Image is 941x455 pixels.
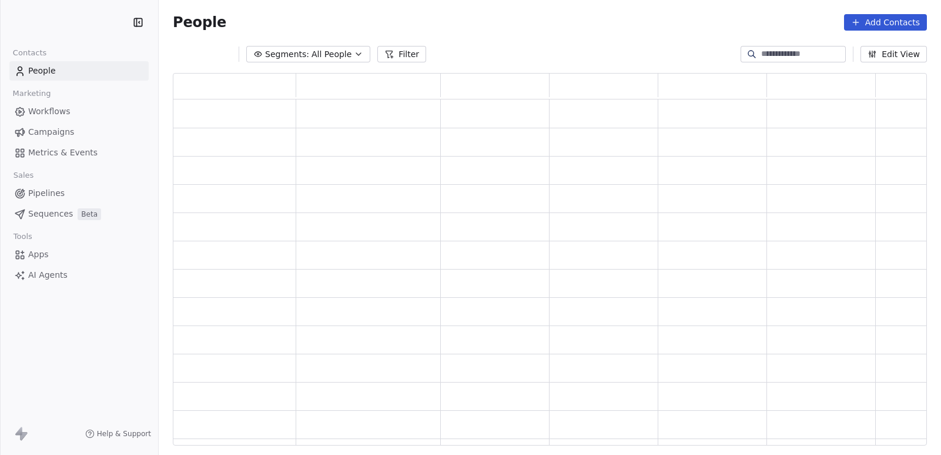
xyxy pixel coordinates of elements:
[173,14,226,31] span: People
[28,248,49,261] span: Apps
[377,46,426,62] button: Filter
[78,208,101,220] span: Beta
[312,48,351,61] span: All People
[8,44,52,62] span: Contacts
[28,65,56,77] span: People
[85,429,151,439] a: Help & Support
[28,147,98,159] span: Metrics & Events
[8,85,56,102] span: Marketing
[265,48,309,61] span: Segments:
[28,208,73,220] span: Sequences
[8,167,39,184] span: Sales
[844,14,927,31] button: Add Contacts
[9,204,149,224] a: SequencesBeta
[9,245,149,264] a: Apps
[9,184,149,203] a: Pipelines
[9,122,149,142] a: Campaigns
[9,102,149,121] a: Workflows
[28,126,74,138] span: Campaigns
[28,105,71,118] span: Workflows
[28,269,68,281] span: AI Agents
[9,143,149,162] a: Metrics & Events
[9,61,149,81] a: People
[8,228,37,245] span: Tools
[9,265,149,285] a: AI Agents
[97,429,151,439] span: Help & Support
[28,187,65,200] span: Pipelines
[860,46,927,62] button: Edit View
